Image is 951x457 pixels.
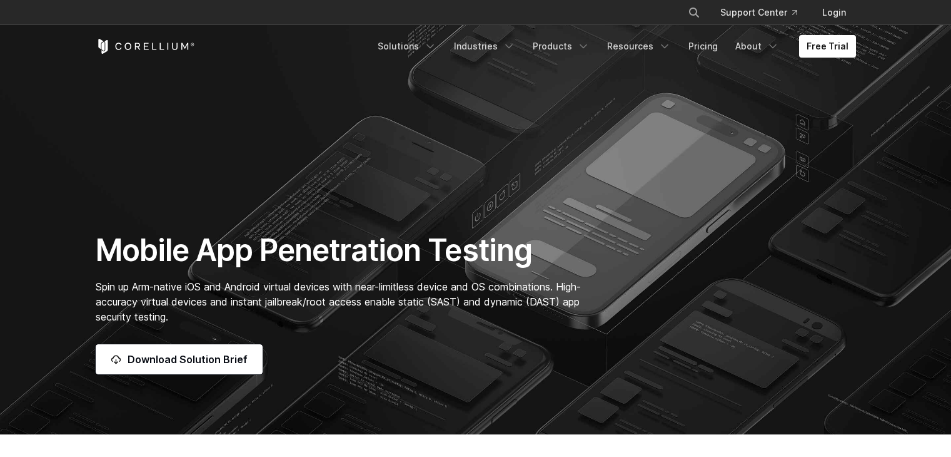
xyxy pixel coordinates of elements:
span: Download Solution Brief [128,352,248,367]
a: Free Trial [799,35,856,58]
a: Download Solution Brief [96,344,263,374]
a: Industries [446,35,523,58]
button: Search [683,1,705,24]
a: Pricing [681,35,725,58]
a: Corellium Home [96,39,195,54]
span: Spin up Arm-native iOS and Android virtual devices with near-limitless device and OS combinations... [96,280,581,323]
div: Navigation Menu [370,35,856,58]
a: Solutions [370,35,444,58]
a: Support Center [710,1,807,24]
a: Login [812,1,856,24]
a: Products [525,35,597,58]
a: About [728,35,787,58]
h1: Mobile App Penetration Testing [96,232,594,269]
a: Resources [600,35,678,58]
div: Navigation Menu [673,1,856,24]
